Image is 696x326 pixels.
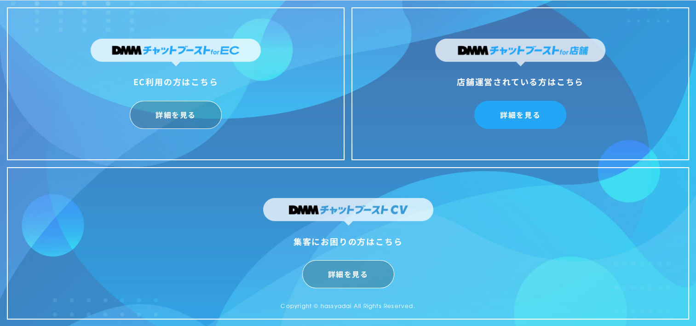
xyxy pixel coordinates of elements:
[302,260,394,288] a: 詳細を見る
[91,39,261,66] img: DMMチャットブーストforEC
[435,39,605,66] img: DMMチャットブーストfor店舗
[91,74,261,89] div: EC利用の方はこちら
[263,198,433,226] img: DMMチャットブーストCV
[435,74,605,89] div: 店舗運営されている方はこちら
[281,302,415,310] small: Copyright © hassyadai All Rights Reserved.
[474,101,566,129] a: 詳細を見る
[130,101,222,129] a: 詳細を見る
[263,234,433,249] div: 集客にお困りの方はこちら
